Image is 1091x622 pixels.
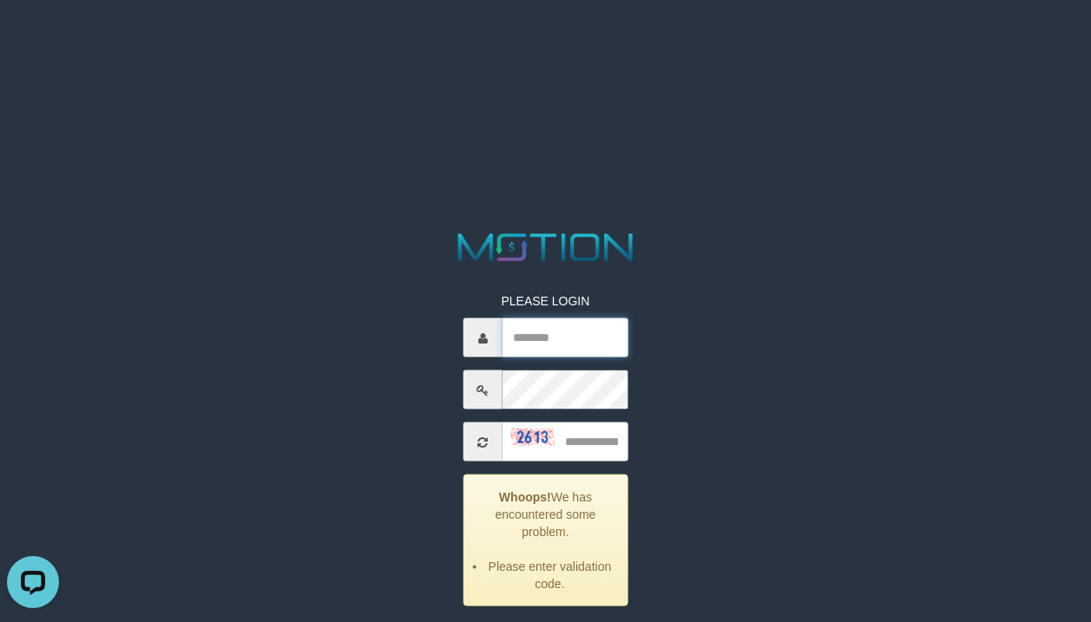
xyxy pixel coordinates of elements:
[486,558,615,593] li: Please enter validation code.
[499,490,551,504] strong: Whoops!
[463,292,628,310] p: PLEASE LOGIN
[7,7,59,59] button: Open LiveChat chat widget
[450,229,641,266] img: MOTION_logo.png
[511,428,555,445] img: captcha
[463,475,628,606] div: We has encountered some problem.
